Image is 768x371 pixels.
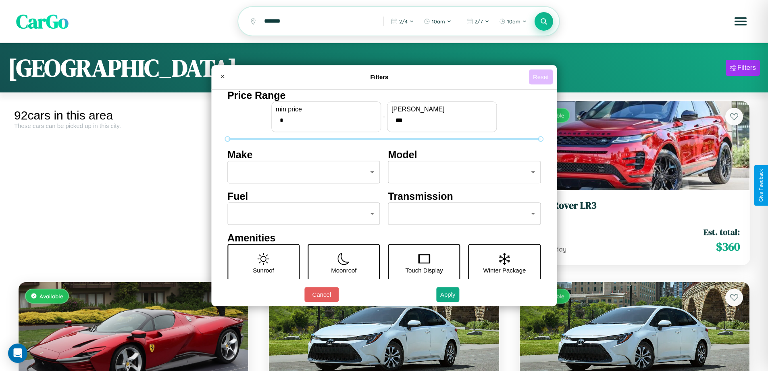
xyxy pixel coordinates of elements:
[227,149,380,161] h4: Make
[40,293,63,300] span: Available
[420,15,456,28] button: 10am
[529,200,740,212] h3: Land Rover LR3
[737,64,756,72] div: Filters
[462,15,493,28] button: 2/7
[276,106,377,113] label: min price
[529,69,553,84] button: Reset
[507,18,520,25] span: 10am
[703,226,740,238] span: Est. total:
[388,149,541,161] h4: Model
[383,111,385,122] p: -
[399,18,408,25] span: 2 / 4
[729,10,752,33] button: Open menu
[304,287,339,302] button: Cancel
[726,60,760,76] button: Filters
[8,51,237,84] h1: [GEOGRAPHIC_DATA]
[549,245,566,253] span: / day
[227,90,541,101] h4: Price Range
[716,239,740,255] span: $ 360
[230,73,529,80] h4: Filters
[436,287,460,302] button: Apply
[331,265,356,276] p: Moonroof
[387,15,418,28] button: 2/4
[388,191,541,202] h4: Transmission
[758,169,764,202] div: Give Feedback
[495,15,531,28] button: 10am
[14,122,253,129] div: These cars can be picked up in this city.
[14,109,253,122] div: 92 cars in this area
[529,200,740,220] a: Land Rover LR32022
[483,265,526,276] p: Winter Package
[391,106,492,113] label: [PERSON_NAME]
[405,265,443,276] p: Touch Display
[8,344,27,363] div: Open Intercom Messenger
[16,8,69,35] span: CarGo
[253,265,274,276] p: Sunroof
[475,18,483,25] span: 2 / 7
[432,18,445,25] span: 10am
[227,232,541,244] h4: Amenities
[227,191,380,202] h4: Fuel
